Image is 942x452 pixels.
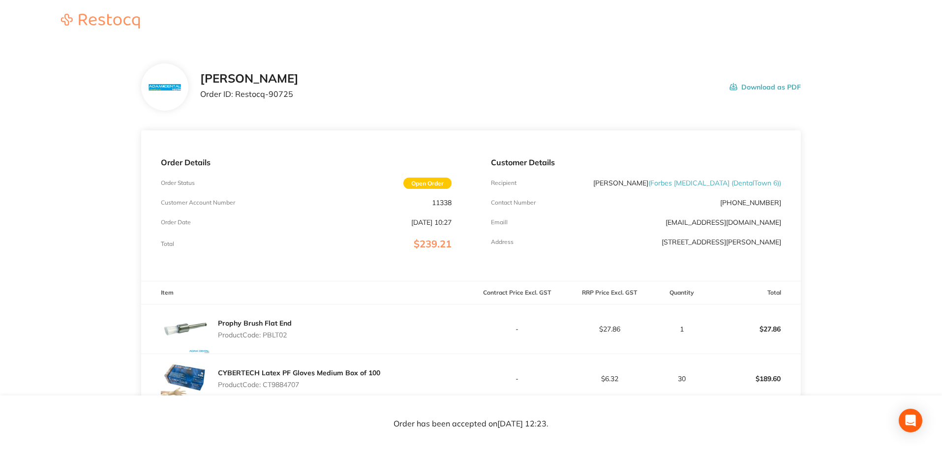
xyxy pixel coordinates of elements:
p: Product Code: PBLT02 [218,331,292,339]
p: Order Date [161,219,191,226]
p: Order has been accepted on [DATE] 12:23 . [394,420,548,428]
p: 11338 [432,199,452,207]
p: Emaill [491,219,508,226]
a: Prophy Brush Flat End [218,319,292,328]
th: RRP Price Excl. GST [563,281,656,304]
p: - [472,375,563,383]
p: [PHONE_NUMBER] [720,199,781,207]
p: $6.32 [564,375,655,383]
img: Mmgxc2trcA [161,304,210,354]
p: $27.86 [564,325,655,333]
div: Open Intercom Messenger [899,409,922,432]
p: 30 [656,375,708,383]
p: [PERSON_NAME] [593,179,781,187]
p: Customer Account Number [161,199,235,206]
a: CYBERTECH Latex PF Gloves Medium Box of 100 [218,368,380,377]
th: Item [141,281,471,304]
span: $239.21 [414,238,452,250]
th: Quantity [656,281,708,304]
p: Order ID: Restocq- 90725 [200,90,299,98]
p: Recipient [491,180,517,186]
p: - [472,325,563,333]
p: $189.60 [709,367,800,391]
p: Order Details [161,158,451,167]
p: Customer Details [491,158,781,167]
p: $27.86 [709,317,800,341]
a: Restocq logo [51,14,150,30]
img: N3hiYW42Mg [149,84,181,90]
a: [EMAIL_ADDRESS][DOMAIN_NAME] [666,218,781,227]
span: Open Order [403,178,452,189]
img: d3B6NDRycw [161,354,210,403]
p: [DATE] 10:27 [411,218,452,226]
button: Download as PDF [729,72,801,102]
p: Address [491,239,514,245]
span: ( Forbes [MEDICAL_DATA] (DentalTown 6) ) [648,179,781,187]
img: Restocq logo [51,14,150,29]
p: Product Code: CT9884707 [218,381,380,389]
th: Total [708,281,801,304]
p: [STREET_ADDRESS][PERSON_NAME] [662,238,781,246]
p: Contact Number [491,199,536,206]
p: Order Status [161,180,195,186]
h2: [PERSON_NAME] [200,72,299,86]
p: 1 [656,325,708,333]
p: Total [161,241,174,247]
th: Contract Price Excl. GST [471,281,564,304]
